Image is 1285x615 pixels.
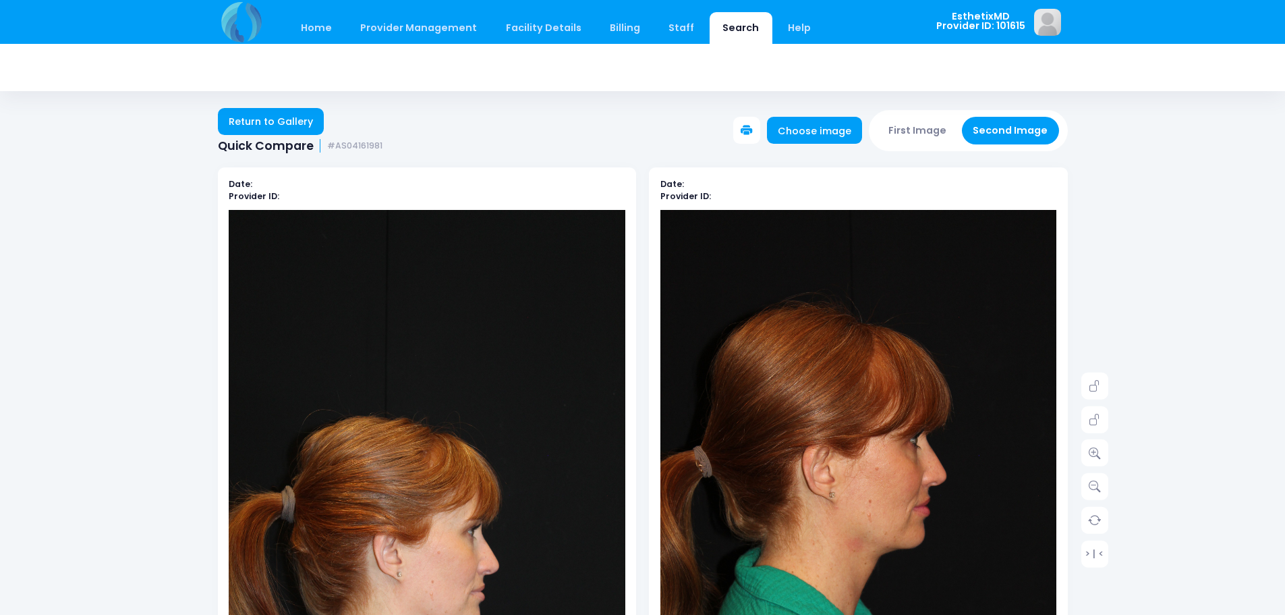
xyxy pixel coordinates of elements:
[774,12,824,44] a: Help
[229,178,252,190] b: Date:
[229,190,279,202] b: Provider ID:
[660,178,684,190] b: Date:
[288,12,345,44] a: Home
[327,141,382,151] small: #AS04161981
[710,12,772,44] a: Search
[492,12,594,44] a: Facility Details
[656,12,708,44] a: Staff
[218,139,314,153] span: Quick Compare
[347,12,490,44] a: Provider Management
[936,11,1025,31] span: EsthetixMD Provider ID: 101615
[767,117,863,144] a: Choose image
[878,117,958,144] button: First Image
[1081,540,1108,567] a: > | <
[660,190,711,202] b: Provider ID:
[1034,9,1061,36] img: image
[218,108,324,135] a: Return to Gallery
[596,12,653,44] a: Billing
[962,117,1059,144] button: Second Image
